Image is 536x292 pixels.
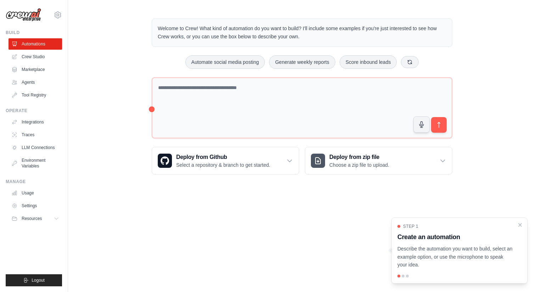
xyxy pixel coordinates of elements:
button: Logout [6,274,62,286]
button: Automate social media posting [185,55,265,69]
a: Environment Variables [9,155,62,172]
p: Select a repository & branch to get started. [176,161,270,169]
h3: Create an automation [397,232,513,242]
span: Resources [22,216,42,221]
a: Agents [9,77,62,88]
a: LLM Connections [9,142,62,153]
span: Logout [32,277,45,283]
p: Choose a zip file to upload. [329,161,389,169]
div: Operate [6,108,62,114]
button: Close walkthrough [517,222,523,228]
div: Build [6,30,62,35]
button: Score inbound leads [340,55,397,69]
button: Generate weekly reports [269,55,335,69]
a: Crew Studio [9,51,62,62]
a: Marketplace [9,64,62,75]
a: Settings [9,200,62,211]
a: Tool Registry [9,89,62,101]
img: Logo [6,8,41,22]
p: Describe the automation you want to build, select an example option, or use the microphone to spe... [397,245,513,269]
a: Automations [9,38,62,50]
a: Usage [9,187,62,199]
a: Traces [9,129,62,141]
span: Step 1 [403,224,418,229]
div: Manage [6,179,62,184]
a: Integrations [9,116,62,128]
p: Welcome to Crew! What kind of automation do you want to build? I'll include some examples if you'... [158,24,446,41]
h3: Deploy from Github [176,153,270,161]
button: Resources [9,213,62,224]
h3: Deploy from zip file [329,153,389,161]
